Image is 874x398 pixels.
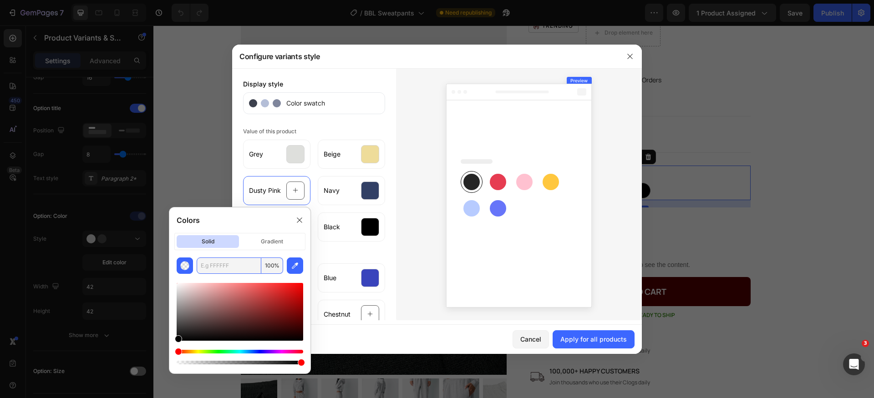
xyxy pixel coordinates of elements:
div: Apply for all products [560,334,627,344]
legend: Color: Mocha [375,140,423,152]
iframe: Intercom live chat [843,353,865,375]
input: E.g FFFFFF [197,257,261,274]
span: Navy [324,186,340,195]
span: 4.82/5 [414,50,432,59]
span: Dusty Pink [419,155,434,176]
span: 100,000+ Orders [459,50,508,59]
p: Join thousands who use their Clogs daily [396,353,497,361]
img: gempages_536505205483635921-c9f341f0-93ae-49ad-9114-ee7a9d19bfa0.svg [377,314,391,325]
span: Dusty Pink [249,186,281,195]
div: $60.00 [375,67,408,81]
h2: 100,000+ Happy customers [395,341,498,351]
span: M [404,202,410,212]
p: ✓ In Stock, Ready to Ship [376,286,596,294]
p: solid [177,235,239,248]
span: 3 [862,340,869,347]
p: Colors [177,215,200,226]
legend: Size: S [375,182,401,194]
button: Apply for all products [553,330,635,348]
span: Beige [324,150,340,159]
p: based on [376,50,596,59]
h2: BBL Sweatpants [375,25,597,45]
button: Add to cart [375,252,597,281]
div: Drop element here [451,4,499,11]
img: color-transparent-preview [180,261,189,270]
span: Black [324,222,340,232]
span: ★ ★ ★ ★ ★ [376,50,411,59]
div: Product Variants & Swatches [386,127,465,136]
span: Value of this product [243,128,296,135]
p: Publish the page to see the content. [375,235,597,244]
div: Hue [177,350,303,353]
p: BBL Sweatpants [375,104,429,114]
p: No compare price [415,71,454,77]
span: Grey [249,150,263,159]
p: Join thousands who use their Clogs daily [396,322,497,329]
span: L [428,202,432,212]
span: % [274,262,279,270]
p: gradient [241,235,303,248]
div: Configure variants style [239,51,320,62]
span: Blue [324,273,336,282]
span: Grey [377,160,392,170]
img: gempages_536505205483635921-c9f341f0-93ae-49ad-9114-ee7a9d19bfa0.svg [377,346,391,357]
h2: 100,000+ Happy customers [395,309,498,319]
button: color-transparent-preview [177,257,193,274]
button: Cancel [513,330,549,348]
div: Add to cart [459,261,513,272]
span: S [382,202,386,212]
span: Chestnut [324,310,351,319]
span: XL [449,202,457,212]
div: Cancel [520,334,541,344]
div: Display style [243,79,385,89]
span: Color swatch [281,98,325,108]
